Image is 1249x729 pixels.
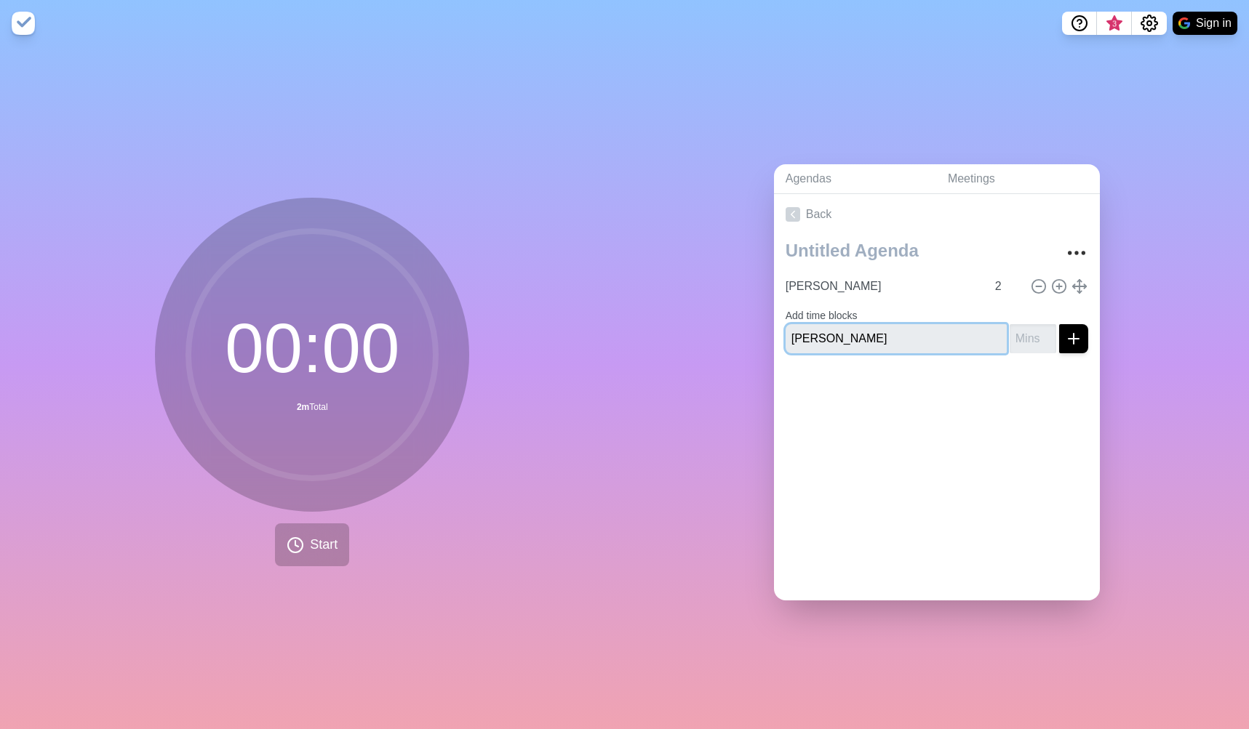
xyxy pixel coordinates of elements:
input: Name [780,272,986,301]
span: Start [310,535,338,555]
button: Help [1062,12,1097,35]
span: 3 [1109,18,1120,30]
input: Mins [1010,324,1056,353]
button: What’s new [1097,12,1132,35]
input: Name [786,324,1007,353]
button: Start [275,523,349,566]
label: Add time blocks [786,310,858,321]
img: timeblocks logo [12,12,35,35]
input: Mins [989,272,1024,301]
a: Back [774,194,1100,235]
img: google logo [1178,17,1190,29]
button: Settings [1132,12,1167,35]
a: Agendas [774,164,936,194]
button: More [1062,238,1091,267]
a: Meetings [936,164,1100,194]
button: Sign in [1173,12,1237,35]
